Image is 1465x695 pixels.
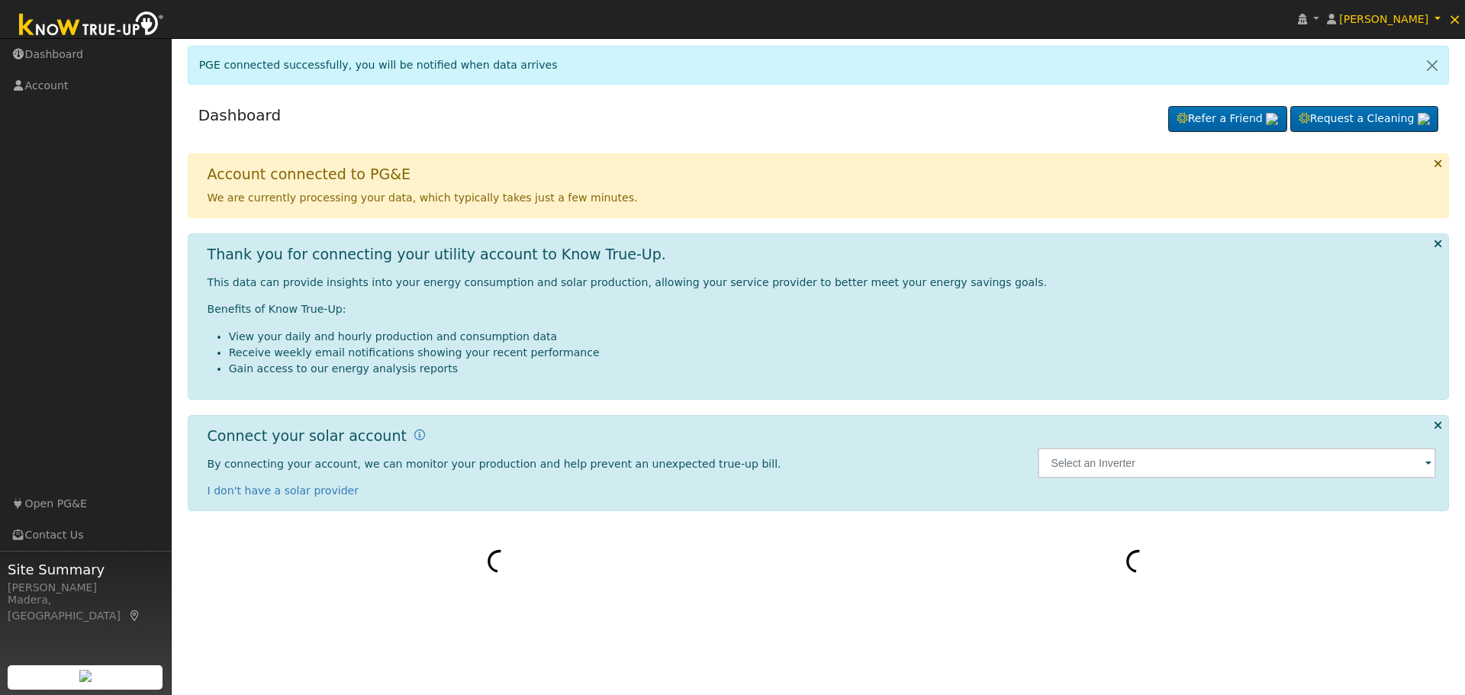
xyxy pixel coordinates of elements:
[8,592,163,624] div: Madera, [GEOGRAPHIC_DATA]
[128,610,142,622] a: Map
[1266,113,1278,125] img: retrieve
[208,458,781,470] span: By connecting your account, we can monitor your production and help prevent an unexpected true-up...
[208,166,411,183] h1: Account connected to PG&E
[79,670,92,682] img: retrieve
[11,8,172,43] img: Know True-Up
[1416,47,1448,84] a: Close
[1290,106,1438,132] a: Request a Cleaning
[8,580,163,596] div: [PERSON_NAME]
[208,276,1047,288] span: This data can provide insights into your energy consumption and solar production, allowing your s...
[208,246,666,263] h1: Thank you for connecting your utility account to Know True-Up.
[1418,113,1430,125] img: retrieve
[208,191,638,204] span: We are currently processing your data, which typically takes just a few minutes.
[8,559,163,580] span: Site Summary
[229,329,1437,345] li: View your daily and hourly production and consumption data
[208,427,407,445] h1: Connect your solar account
[1168,106,1287,132] a: Refer a Friend
[188,46,1450,85] div: PGE connected successfully, you will be notified when data arrives
[229,361,1437,377] li: Gain access to our energy analysis reports
[198,106,282,124] a: Dashboard
[1339,13,1428,25] span: [PERSON_NAME]
[229,345,1437,361] li: Receive weekly email notifications showing your recent performance
[1038,448,1437,478] input: Select an Inverter
[208,301,1437,317] p: Benefits of Know True-Up:
[1448,10,1461,28] span: ×
[208,484,359,497] a: I don't have a solar provider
